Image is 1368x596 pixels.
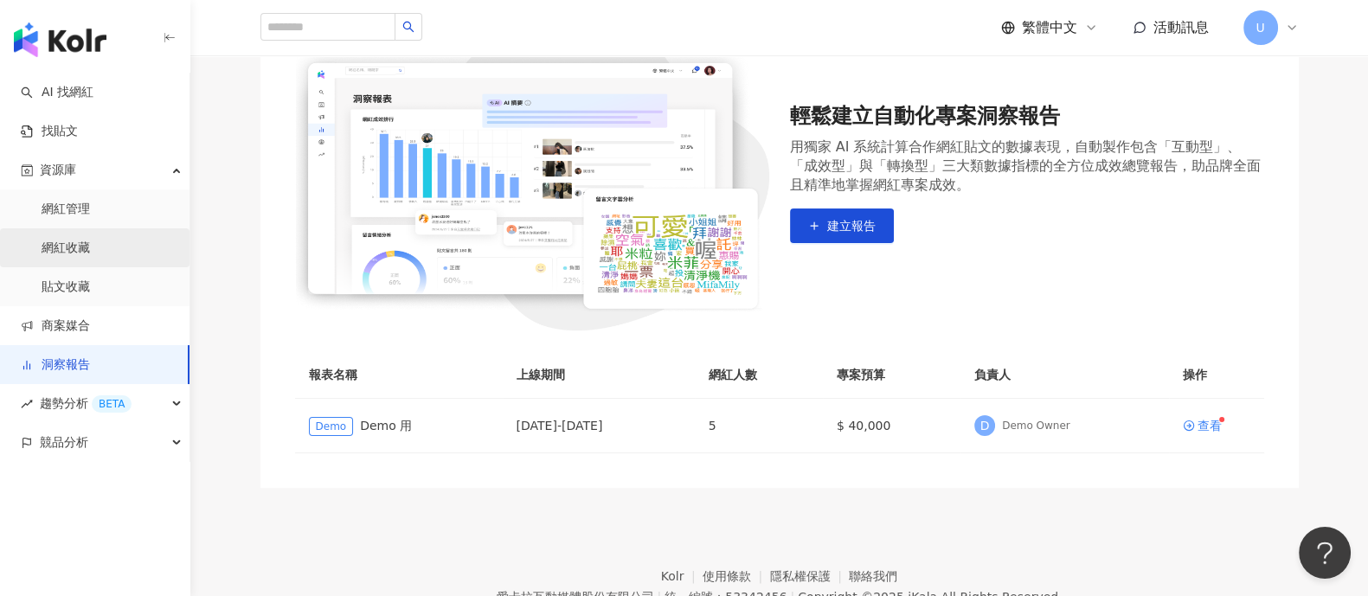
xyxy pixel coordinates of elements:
[1153,19,1209,35] span: 活動訊息
[21,84,93,101] a: searchAI 找網紅
[1022,18,1077,37] span: 繁體中文
[21,398,33,410] span: rise
[21,317,90,335] a: 商案媒合
[661,569,703,583] a: Kolr
[42,201,90,218] a: 網紅管理
[1299,527,1351,579] iframe: Help Scout Beacon - Open
[295,15,769,330] img: 輕鬆建立自動化專案洞察報告
[827,219,876,233] span: 建立報告
[790,138,1264,195] div: 用獨家 AI 系統計算合作網紅貼文的數據表現，自動製作包含「互動型」、「成效型」與「轉換型」三大類數據指標的全方位成效總覽報告，助品牌全面且精準地掌握網紅專案成效。
[695,351,823,399] th: 網紅人數
[1169,351,1264,399] th: 操作
[960,351,1168,399] th: 負責人
[1183,420,1222,432] a: 查看
[309,417,354,436] span: Demo
[21,356,90,374] a: 洞察報告
[42,279,90,296] a: 貼文收藏
[402,21,414,33] span: search
[790,208,894,243] button: 建立報告
[42,240,90,257] a: 網紅收藏
[40,423,88,462] span: 競品分析
[40,384,132,423] span: 趨勢分析
[703,569,770,583] a: 使用條款
[309,416,489,436] div: Demo 用
[92,395,132,413] div: BETA
[517,416,681,435] div: [DATE] - [DATE]
[849,569,897,583] a: 聯絡我們
[823,399,960,453] td: $ 40,000
[14,22,106,57] img: logo
[295,351,503,399] th: 報表名稱
[503,351,695,399] th: 上線期間
[790,102,1264,131] div: 輕鬆建立自動化專案洞察報告
[823,351,960,399] th: 專案預算
[1002,419,1070,433] div: Demo Owner
[980,416,990,435] span: D
[1198,420,1222,432] div: 查看
[21,123,78,140] a: 找貼文
[770,569,850,583] a: 隱私權保護
[1256,18,1264,37] span: U
[695,399,823,453] td: 5
[40,151,76,189] span: 資源庫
